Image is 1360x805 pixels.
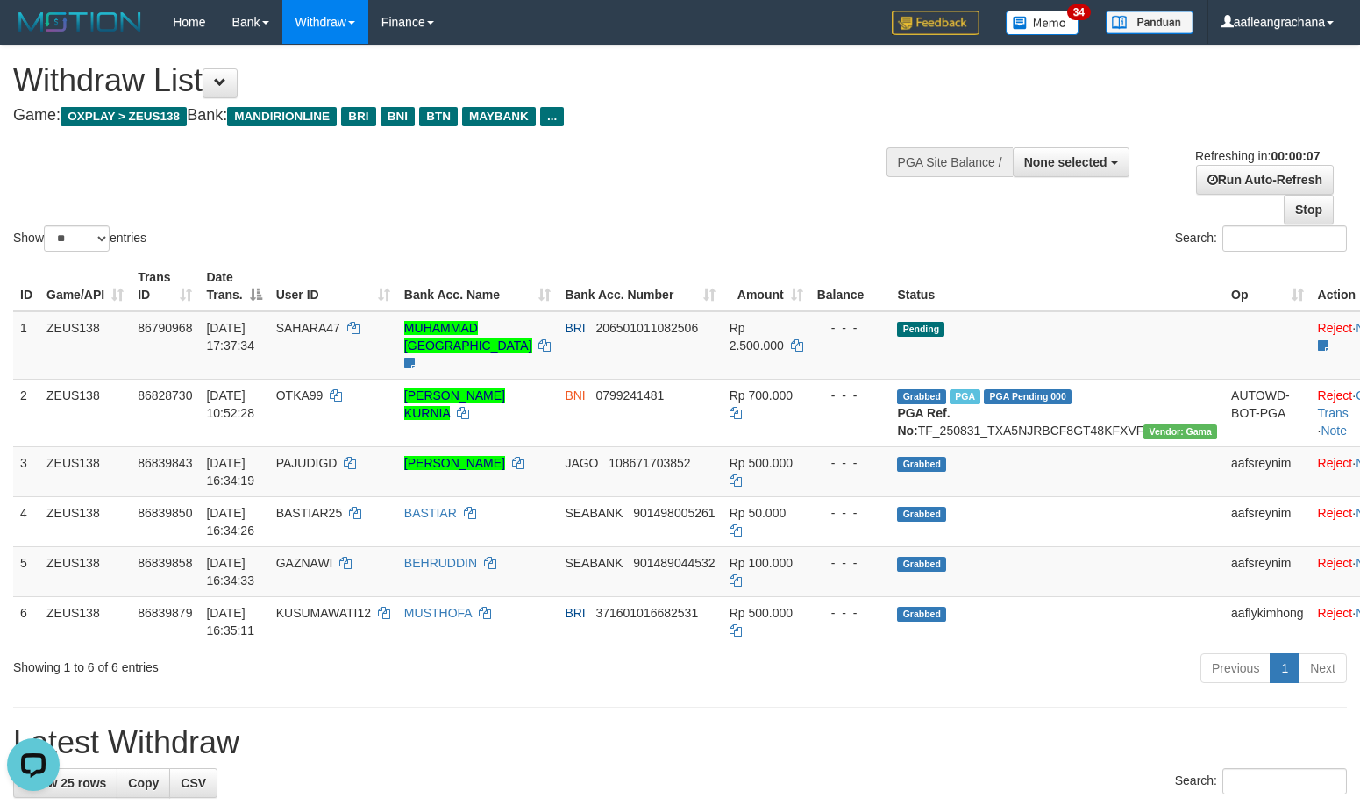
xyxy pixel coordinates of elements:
span: OXPLAY > ZEUS138 [61,107,187,126]
a: Reject [1318,606,1353,620]
span: 86828730 [138,388,192,402]
span: Copy 206501011082506 to clipboard [595,321,698,335]
span: None selected [1024,155,1107,169]
a: MUSTHOFA [404,606,472,620]
span: [DATE] 16:34:26 [206,506,254,538]
a: 1 [1270,653,1299,683]
a: Reject [1318,388,1353,402]
span: [DATE] 17:37:34 [206,321,254,353]
h4: Game: Bank: [13,107,889,125]
a: Reject [1318,556,1353,570]
span: MAYBANK [462,107,536,126]
a: CSV [169,768,217,798]
span: Copy 0799241481 to clipboard [595,388,664,402]
th: Bank Acc. Name: activate to sort column ascending [397,261,559,311]
span: Rp 700.000 [730,388,793,402]
span: 34 [1067,4,1091,20]
span: BNI [565,388,585,402]
td: ZEUS138 [39,311,131,380]
span: [DATE] 16:34:19 [206,456,254,488]
span: GAZNAWI [276,556,333,570]
button: Open LiveChat chat widget [7,7,60,60]
img: Feedback.jpg [892,11,979,35]
th: ID [13,261,39,311]
a: Previous [1200,653,1271,683]
span: Copy 108671703852 to clipboard [609,456,690,470]
h1: Latest Withdraw [13,725,1347,760]
span: Rp 500.000 [730,606,793,620]
div: - - - [817,319,884,337]
a: Note [1321,424,1347,438]
h1: Withdraw List [13,63,889,98]
span: 86790968 [138,321,192,335]
span: CSV [181,776,206,790]
td: 4 [13,496,39,546]
select: Showentries [44,225,110,252]
th: Trans ID: activate to sort column ascending [131,261,199,311]
a: BEHRUDDIN [404,556,477,570]
strong: 00:00:07 [1271,149,1320,163]
div: - - - [817,554,884,572]
span: Rp 500.000 [730,456,793,470]
td: aaflykimhong [1224,596,1311,646]
td: 3 [13,446,39,496]
span: BRI [565,321,585,335]
span: Copy 901498005261 to clipboard [633,506,715,520]
span: Copy 901489044532 to clipboard [633,556,715,570]
span: SEABANK [565,556,623,570]
span: Copy [128,776,159,790]
span: PAJUDIGD [276,456,338,470]
span: BNI [381,107,415,126]
span: PGA Pending [984,389,1072,404]
td: 1 [13,311,39,380]
a: [PERSON_NAME] KURNIA [404,388,505,420]
span: Vendor URL: https://trx31.1velocity.biz [1143,424,1217,439]
div: - - - [817,504,884,522]
a: [PERSON_NAME] [404,456,505,470]
span: Rp 2.500.000 [730,321,784,353]
span: 86839850 [138,506,192,520]
span: Grabbed [897,557,946,572]
img: Button%20Memo.svg [1006,11,1079,35]
a: Next [1299,653,1347,683]
span: BASTIAR25 [276,506,342,520]
td: 2 [13,379,39,446]
span: Rp 100.000 [730,556,793,570]
span: MANDIRIONLINE [227,107,337,126]
td: ZEUS138 [39,379,131,446]
span: Marked by aafsreyleap [950,389,980,404]
th: Amount: activate to sort column ascending [723,261,810,311]
span: [DATE] 16:35:11 [206,606,254,638]
label: Search: [1175,225,1347,252]
td: aafsreynim [1224,546,1311,596]
span: BRI [341,107,375,126]
span: JAGO [565,456,598,470]
img: MOTION_logo.png [13,9,146,35]
td: TF_250831_TXA5NJRBCF8GT48KFXVF [890,379,1224,446]
a: BASTIAR [404,506,457,520]
span: SAHARA47 [276,321,340,335]
div: Showing 1 to 6 of 6 entries [13,652,553,676]
span: ... [540,107,564,126]
img: panduan.png [1106,11,1193,34]
a: Reject [1318,506,1353,520]
th: Date Trans.: activate to sort column descending [199,261,268,311]
td: aafsreynim [1224,446,1311,496]
div: - - - [817,387,884,404]
label: Show entries [13,225,146,252]
span: OTKA99 [276,388,324,402]
td: aafsreynim [1224,496,1311,546]
span: 86839858 [138,556,192,570]
a: Copy [117,768,170,798]
input: Search: [1222,225,1347,252]
td: 5 [13,546,39,596]
span: [DATE] 16:34:33 [206,556,254,588]
span: 86839879 [138,606,192,620]
b: PGA Ref. No: [897,406,950,438]
td: AUTOWD-BOT-PGA [1224,379,1311,446]
th: Status [890,261,1224,311]
span: BTN [419,107,458,126]
span: 86839843 [138,456,192,470]
td: ZEUS138 [39,546,131,596]
span: SEABANK [565,506,623,520]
